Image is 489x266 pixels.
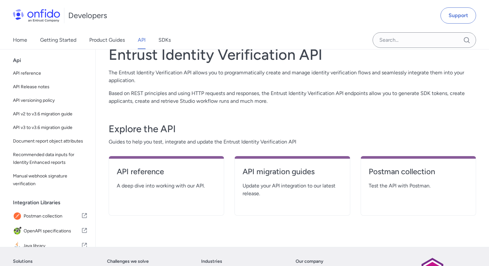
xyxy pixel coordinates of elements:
a: Postman collection [369,166,468,182]
h1: Developers [68,10,107,21]
a: API [138,31,146,49]
a: Challenges we solve [107,258,149,265]
a: API migration guides [243,166,342,182]
a: IconPostman collectionPostman collection [10,209,90,223]
span: Update your API integration to our latest release. [243,182,342,197]
a: Our company [296,258,323,265]
a: API Release notes [10,80,90,93]
span: Recommended data inputs for Identity Enhanced reports [13,151,88,166]
div: Api [13,54,93,67]
a: API reference [10,67,90,80]
a: Product Guides [89,31,125,49]
span: Manual webhook signature verification [13,172,88,188]
span: A deep dive into working with our API. [117,182,216,190]
span: Postman collection [24,212,81,221]
a: API reference [117,166,216,182]
a: Industries [201,258,222,265]
h3: Explore the API [109,122,476,135]
span: API Release notes [13,83,88,91]
h1: Entrust Identity Verification API [109,46,476,64]
h4: API reference [117,166,216,177]
span: API v2 to v3.6 migration guide [13,110,88,118]
img: IconJava library [13,241,23,250]
span: API versioning policy [13,97,88,104]
a: Manual webhook signature verification [10,170,90,190]
span: Document report object attributes [13,137,88,145]
a: SDKs [158,31,171,49]
input: Onfido search input field [373,32,476,48]
p: Based on REST principles and using HTTP requests and responses, the Entrust Identity Verification... [109,90,476,105]
a: Solutions [13,258,33,265]
span: API reference [13,69,88,77]
a: IconOpenAPI specificationsOpenAPI specifications [10,224,90,238]
h4: Postman collection [369,166,468,177]
a: API v3 to v3.6 migration guide [10,121,90,134]
img: IconPostman collection [13,212,24,221]
span: API v3 to v3.6 migration guide [13,124,88,132]
a: Document report object attributes [10,135,90,148]
span: Guides to help you test, integrate and update the Entrust Identity Verification API [109,138,476,146]
a: IconJava libraryJava library [10,239,90,253]
img: IconOpenAPI specifications [13,227,24,236]
span: OpenAPI specifications [24,227,81,236]
a: Home [13,31,27,49]
h4: API migration guides [243,166,342,177]
img: Onfido Logo [13,9,60,22]
a: Getting Started [40,31,76,49]
a: API versioning policy [10,94,90,107]
a: Recommended data inputs for Identity Enhanced reports [10,148,90,169]
a: Support [440,7,476,24]
span: Test the API with Postman. [369,182,468,190]
span: Java library [23,241,81,250]
p: The Entrust Identity Verification API allows you to programmatically create and manage identity v... [109,69,476,84]
div: Integration Libraries [13,196,93,209]
a: API v2 to v3.6 migration guide [10,108,90,121]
